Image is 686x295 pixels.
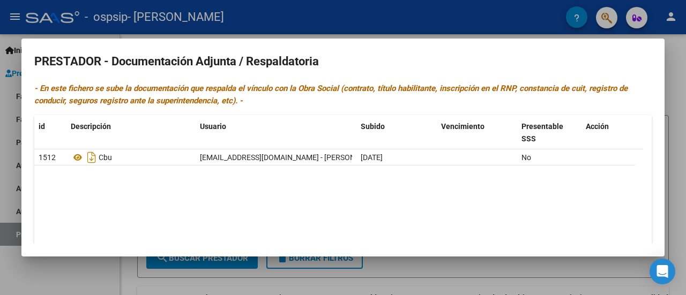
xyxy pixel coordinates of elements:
[521,153,531,162] span: No
[517,115,581,150] datatable-header-cell: Presentable SSS
[200,122,226,131] span: Usuario
[34,115,66,150] datatable-header-cell: id
[521,122,563,143] span: Presentable SSS
[34,51,652,72] h2: PRESTADOR - Documentación Adjunta / Respaldatoria
[71,122,111,131] span: Descripción
[650,259,675,284] div: Open Intercom Messenger
[99,153,112,162] span: Cbu
[586,122,609,131] span: Acción
[196,115,356,150] datatable-header-cell: Usuario
[39,153,56,162] span: 1512
[66,115,196,150] datatable-header-cell: Descripción
[356,115,437,150] datatable-header-cell: Subido
[200,153,382,162] span: [EMAIL_ADDRESS][DOMAIN_NAME] - [PERSON_NAME]
[39,122,45,131] span: id
[441,122,484,131] span: Vencimiento
[361,122,385,131] span: Subido
[581,115,635,150] datatable-header-cell: Acción
[361,153,383,162] span: [DATE]
[34,84,628,105] i: - En este fichero se sube la documentación que respalda el vínculo con la Obra Social (contrato, ...
[437,115,517,150] datatable-header-cell: Vencimiento
[85,149,99,166] i: Descargar documento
